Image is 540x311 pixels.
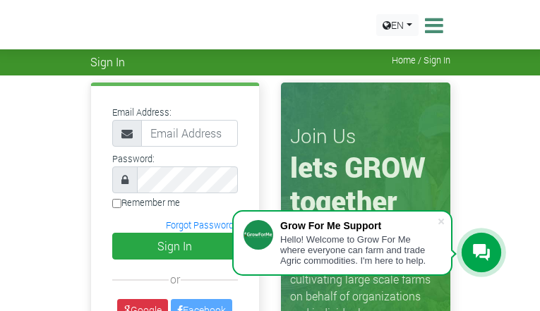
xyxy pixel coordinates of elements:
a: Forgot Password? [166,219,238,231]
label: Remember me [112,196,180,209]
div: or [112,271,238,288]
div: Grow For Me Support [280,220,437,231]
label: Password: [112,152,155,166]
a: EN [376,14,419,36]
span: Sign In [90,55,125,68]
button: Sign In [112,233,238,260]
span: Home / Sign In [392,55,450,66]
label: Email Address: [112,106,172,119]
div: Hello! Welcome to Grow For Me where everyone can farm and trade Agric commodities. I'm here to help. [280,234,437,266]
h1: lets GROW together [290,150,441,218]
input: Remember me [112,199,121,208]
h3: Join Us [290,124,441,148]
input: Email Address [141,120,238,147]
